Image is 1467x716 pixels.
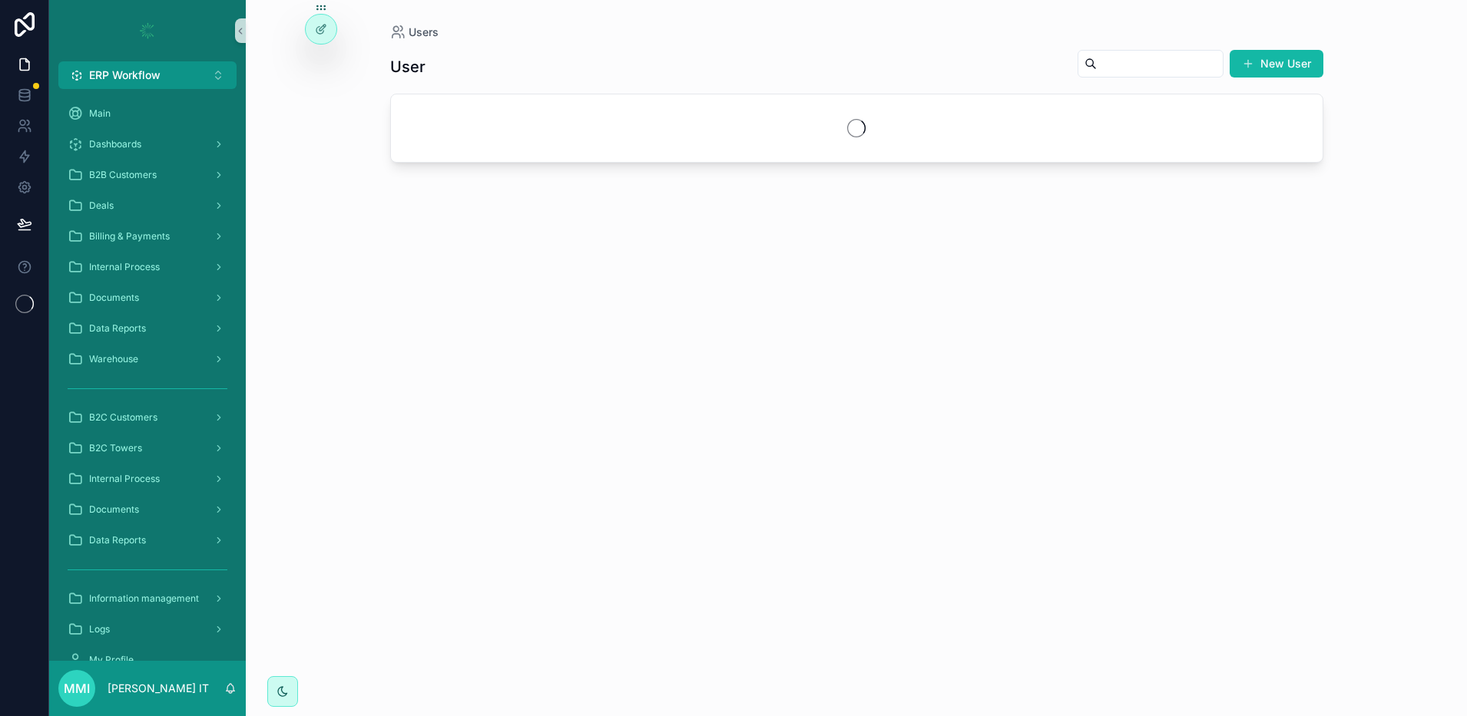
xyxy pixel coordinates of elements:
[89,623,110,635] span: Logs
[58,404,237,431] a: B2C Customers
[58,465,237,493] a: Internal Process
[390,56,426,78] h1: User
[58,315,237,342] a: Data Reports
[108,681,209,696] p: [PERSON_NAME] IT
[89,503,139,516] span: Documents
[58,615,237,643] a: Logs
[49,89,246,661] div: scrollable content
[89,411,157,424] span: B2C Customers
[58,646,237,674] a: My Profile
[89,261,160,273] span: Internal Process
[89,68,161,83] span: ERP Workflow
[89,442,142,454] span: B2C Towers
[409,25,439,40] span: Users
[58,284,237,312] a: Documents
[89,292,139,304] span: Documents
[89,200,114,212] span: Deals
[64,679,90,698] span: MMI
[1230,50,1323,78] button: New User
[58,161,237,189] a: B2B Customers
[58,345,237,373] a: Warehouse
[58,61,237,89] button: Select Button
[89,230,170,243] span: Billing & Payments
[89,322,146,335] span: Data Reports
[58,253,237,281] a: Internal Process
[89,654,134,666] span: My Profile
[58,223,237,250] a: Billing & Payments
[89,169,157,181] span: B2B Customers
[58,496,237,523] a: Documents
[58,130,237,158] a: Dashboards
[89,353,138,365] span: Warehouse
[89,138,141,150] span: Dashboards
[89,107,111,120] span: Main
[58,192,237,219] a: Deals
[135,18,160,43] img: App logo
[89,534,146,546] span: Data Reports
[89,592,199,605] span: Information management
[58,585,237,612] a: Information management
[58,434,237,462] a: B2C Towers
[89,473,160,485] span: Internal Process
[58,526,237,554] a: Data Reports
[390,25,439,40] a: Users
[58,100,237,127] a: Main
